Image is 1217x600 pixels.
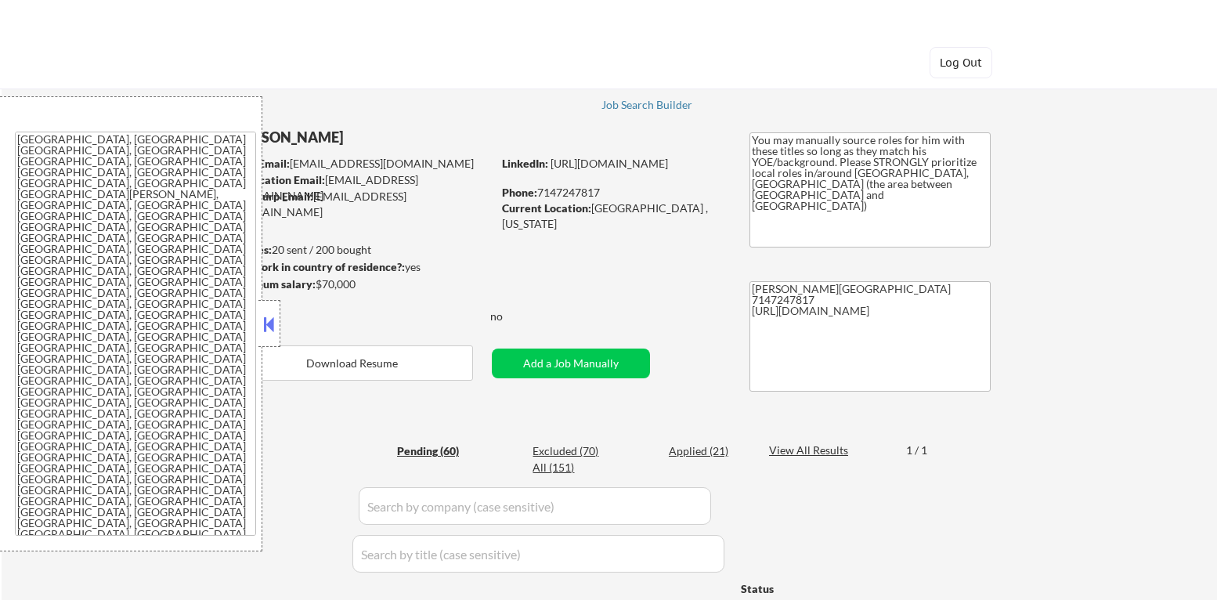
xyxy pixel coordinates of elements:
div: 1 / 1 [906,443,942,458]
div: yes [231,259,487,275]
div: 20 sent / 200 bought [231,242,492,258]
button: Download Resume [232,345,473,381]
div: [EMAIL_ADDRESS][DOMAIN_NAME] [232,189,492,219]
div: Excluded (70) [533,443,611,459]
div: All (151) [533,460,611,475]
strong: Current Location: [502,201,591,215]
strong: Phone: [502,186,537,199]
a: Job Search Builder [601,99,693,114]
strong: Can work in country of residence?: [231,260,405,273]
input: Search by title (case sensitive) [352,535,724,573]
strong: LinkedIn: [502,157,548,170]
div: [PERSON_NAME] [232,128,554,147]
div: Job Search Builder [601,99,693,110]
button: Log Out [930,47,992,78]
div: [EMAIL_ADDRESS][DOMAIN_NAME] [233,172,492,203]
div: [EMAIL_ADDRESS][DOMAIN_NAME] [233,156,492,172]
input: Search by company (case sensitive) [359,487,711,525]
button: Add a Job Manually [492,349,650,378]
div: Applied (21) [669,443,747,459]
div: View All Results [769,443,853,458]
div: $70,000 [231,277,492,292]
div: [GEOGRAPHIC_DATA] , [US_STATE] [502,201,724,231]
div: no [490,309,535,324]
a: [URL][DOMAIN_NAME] [551,157,668,170]
div: Pending (60) [397,443,475,459]
div: 7147247817 [502,185,724,201]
